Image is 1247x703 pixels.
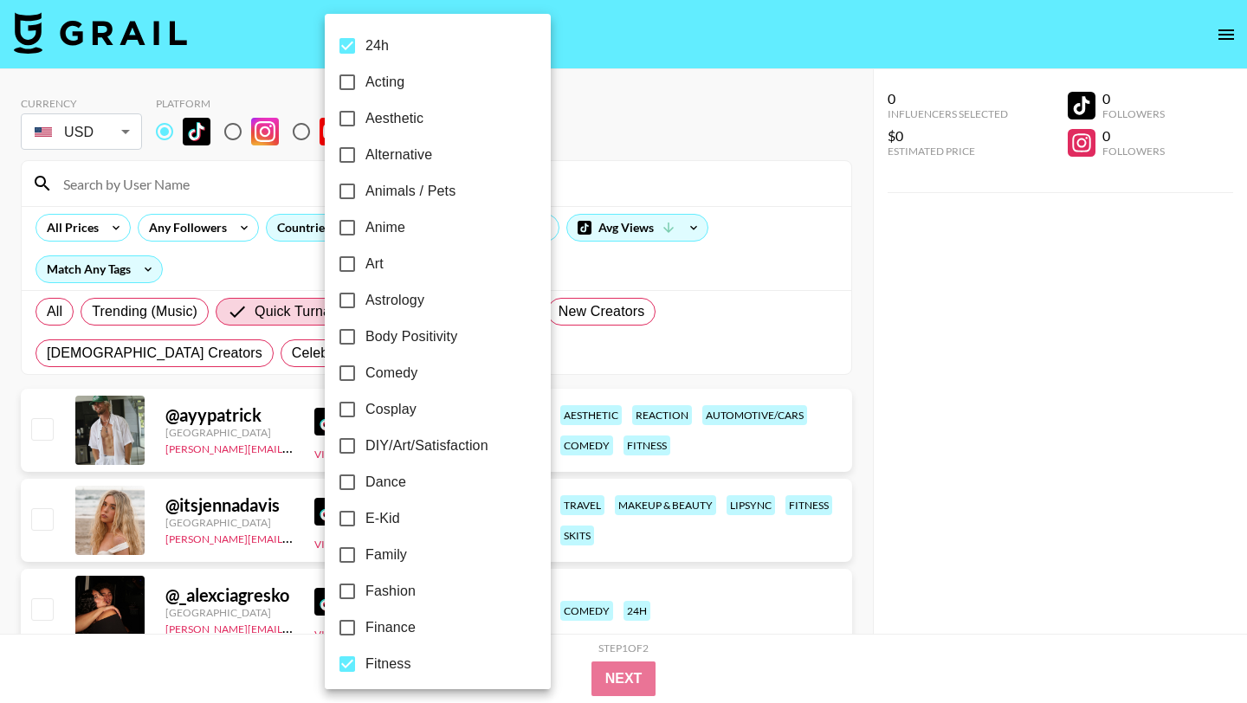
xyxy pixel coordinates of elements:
[365,181,456,202] span: Animals / Pets
[365,472,406,493] span: Dance
[365,290,424,311] span: Astrology
[365,35,389,56] span: 24h
[365,581,416,602] span: Fashion
[365,217,405,238] span: Anime
[365,254,384,274] span: Art
[365,654,411,674] span: Fitness
[365,435,488,456] span: DIY/Art/Satisfaction
[1160,616,1226,682] iframe: Drift Widget Chat Controller
[365,145,432,165] span: Alternative
[365,617,416,638] span: Finance
[365,545,407,565] span: Family
[365,399,417,420] span: Cosplay
[365,108,423,129] span: Aesthetic
[365,72,404,93] span: Acting
[365,363,417,384] span: Comedy
[365,508,400,529] span: E-Kid
[365,326,457,347] span: Body Positivity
